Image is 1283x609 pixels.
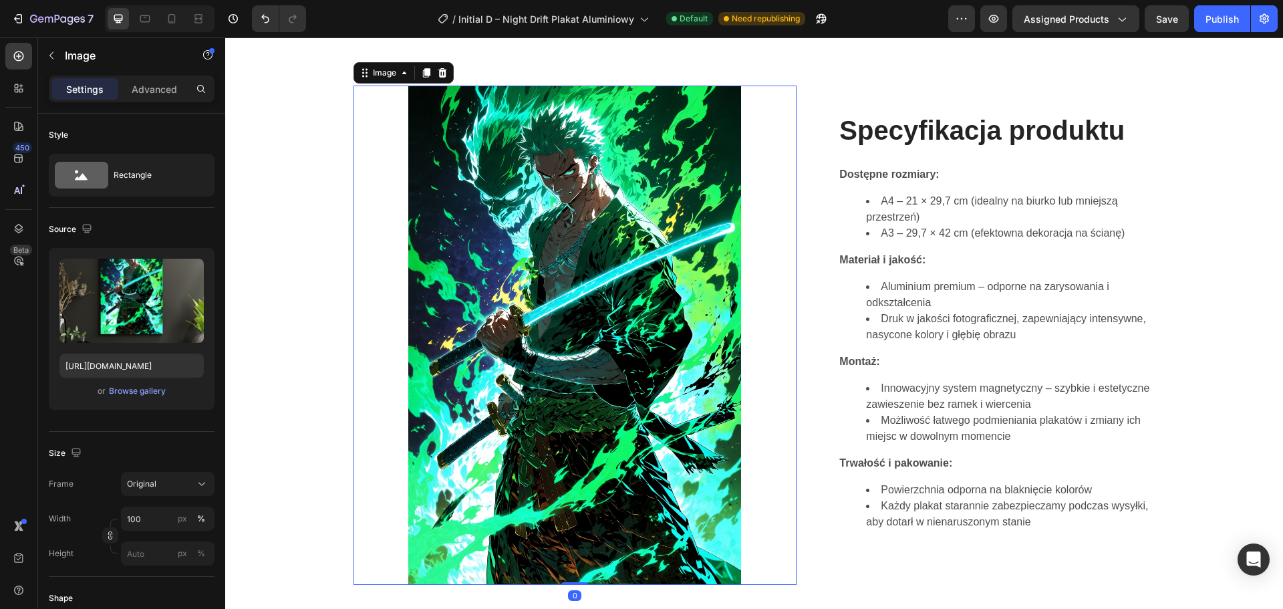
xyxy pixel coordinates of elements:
strong: Materiał i jakość: [614,217,700,228]
button: px [193,511,209,527]
button: px [193,545,209,562]
div: Beta [10,245,32,255]
li: A4 – 21 × 29,7 cm (idealny na biurko lub mniejszą przestrzeń) [641,156,928,188]
p: Advanced [132,82,177,96]
button: 7 [5,5,100,32]
span: Default [680,13,708,25]
button: Assigned Products [1012,5,1139,32]
p: Settings [66,82,104,96]
span: Need republishing [732,13,800,25]
div: px [178,513,187,525]
div: Publish [1205,12,1239,26]
span: Assigned Products [1024,12,1109,26]
iframe: Design area [225,37,1283,609]
strong: Dostępne rozmiary: [614,131,714,142]
li: Powierzchnia odporna na blaknięcie kolorów [641,445,928,461]
div: Rectangle [114,160,195,191]
div: Style [49,129,68,141]
button: % [174,545,190,562]
div: Browse gallery [109,385,166,397]
div: 0 [343,553,356,564]
button: Original [121,472,215,496]
img: preview-image [59,259,204,343]
div: Open Intercom Messenger [1238,543,1270,576]
div: % [197,513,205,525]
h2: Specyfikacja produktu [613,74,930,112]
label: Width [49,513,71,525]
button: Publish [1194,5,1250,32]
li: Innowacyjny system magnetyczny – szybkie i estetyczne zawieszenie bez ramek i wiercenia [641,343,928,375]
li: Każdy plakat starannie zabezpieczamy podczas wysyłki, aby dotarł w nienaruszonym stanie [641,461,928,493]
span: Save [1156,13,1178,25]
label: Frame [49,478,74,490]
button: Save [1145,5,1189,32]
div: % [197,547,205,560]
p: Image [65,47,178,64]
button: % [174,511,190,527]
input: https://example.com/image.jpg [59,354,204,378]
label: Height [49,547,74,560]
div: Source [49,221,95,239]
p: 7 [88,11,94,27]
div: Size [49,445,84,463]
li: Aluminium premium – odporne na zarysowania i odkształcenia [641,241,928,273]
strong: Montaż: [614,318,654,330]
input: px% [121,507,215,531]
span: Original [127,478,156,490]
span: / [452,12,456,26]
div: 450 [13,142,32,153]
li: Druk w jakości fotograficznej, zapewniający intensywne, nasycone kolory i głębię obrazu [641,273,928,306]
span: Initial D – Night Drift Plakat Aluminiowy [458,12,634,26]
div: Undo/Redo [252,5,306,32]
li: Możliwość łatwego podmieniania plakatów i zmiany ich miejsc w dowolnym momencie [641,375,928,407]
input: px% [121,541,215,566]
li: A3 – 29,7 × 42 cm (efektowna dekoracja na ścianę) [641,188,928,204]
span: or [98,383,106,399]
div: px [178,547,187,560]
div: Shape [49,592,73,604]
button: Browse gallery [108,384,166,398]
strong: Trwałość i pakowanie: [614,420,727,431]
